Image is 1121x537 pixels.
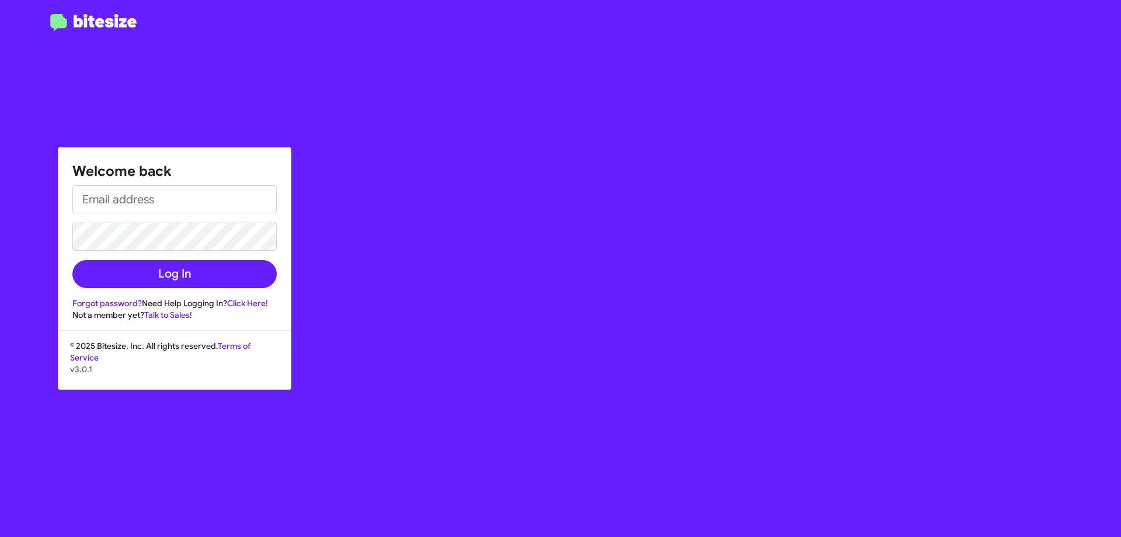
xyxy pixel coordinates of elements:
button: Log In [72,260,277,288]
a: Click Here! [227,298,268,309]
div: © 2025 Bitesize, Inc. All rights reserved. [58,340,291,389]
div: Need Help Logging In? [72,297,277,309]
a: Talk to Sales! [144,310,192,320]
p: v3.0.1 [70,363,279,375]
a: Forgot password? [72,298,142,309]
div: Not a member yet? [72,309,277,321]
input: Email address [72,185,277,213]
h1: Welcome back [72,162,277,181]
